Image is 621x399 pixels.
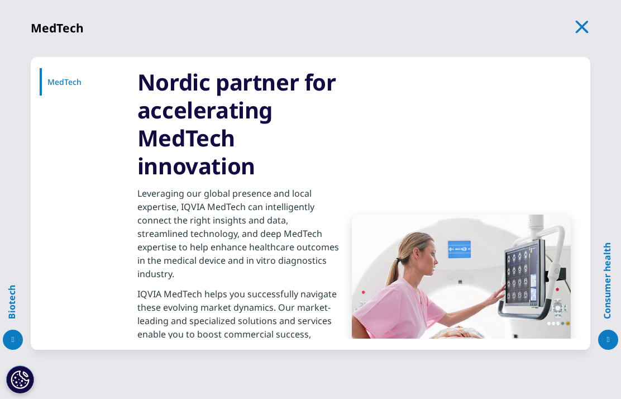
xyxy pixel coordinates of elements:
[352,215,571,379] img: MedTech Performing catscan
[598,330,618,350] button: Consumer health
[6,365,34,393] button: Cookie-inställningar
[39,68,121,96] div: MedTech
[137,68,341,180] h3: Nordic partner for accelerating MedTech innovation
[6,285,18,319] p: Biotech
[137,187,341,287] p: Leveraging our global presence and local expertise, IQVIA MedTech can intelligently connect the r...
[31,20,84,36] h2: MedTech
[3,330,23,350] button: Biotech
[601,243,613,319] p: Consumer health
